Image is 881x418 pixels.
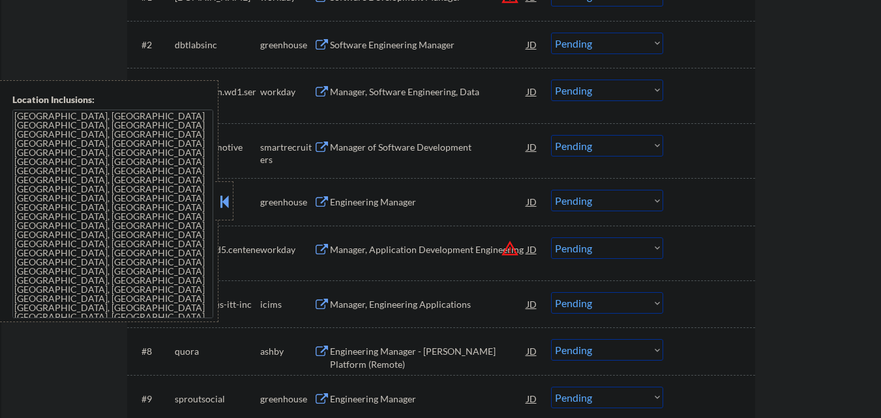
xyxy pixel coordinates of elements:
[260,243,314,256] div: workday
[260,141,314,166] div: smartrecruiters
[501,239,519,258] button: warning_amber
[330,196,527,209] div: Engineering Manager
[260,196,314,209] div: greenhouse
[260,345,314,358] div: ashby
[330,85,527,98] div: Manager, Software Engineering, Data
[260,38,314,52] div: greenhouse
[330,298,527,311] div: Manager, Engineering Applications
[142,38,164,52] div: #2
[526,387,539,410] div: JD
[142,393,164,406] div: #9
[526,80,539,103] div: JD
[175,393,260,406] div: sproutsocial
[142,345,164,358] div: #8
[12,93,213,106] div: Location Inclusions:
[330,345,527,370] div: Engineering Manager - [PERSON_NAME] Platform (Remote)
[260,85,314,98] div: workday
[526,190,539,213] div: JD
[260,298,314,311] div: icims
[330,38,527,52] div: Software Engineering Manager
[526,292,539,316] div: JD
[330,141,527,154] div: Manager of Software Development
[175,345,260,358] div: quora
[526,339,539,363] div: JD
[526,237,539,261] div: JD
[260,393,314,406] div: greenhouse
[330,393,527,406] div: Engineering Manager
[175,38,260,52] div: dbtlabsinc
[526,33,539,56] div: JD
[330,243,527,256] div: Manager, Application Development Engineering
[526,135,539,158] div: JD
